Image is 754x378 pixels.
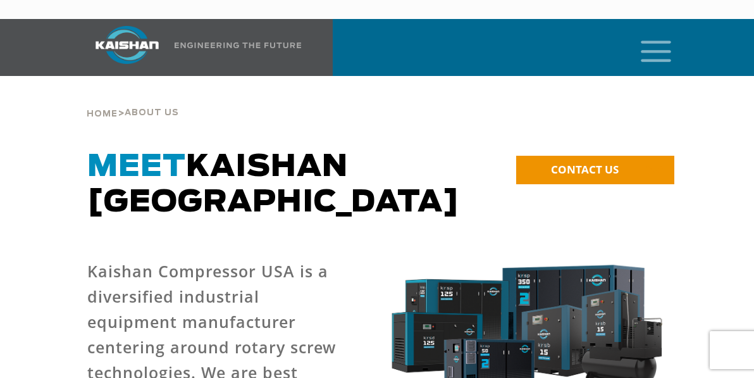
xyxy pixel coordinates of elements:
img: kaishan logo [80,26,175,64]
img: Engineering the future [175,42,301,48]
span: CONTACT US [551,162,619,177]
a: CONTACT US [516,156,674,184]
a: mobile menu [636,37,657,58]
span: Kaishan [GEOGRAPHIC_DATA] [87,152,460,218]
span: Home [87,110,118,118]
div: > [87,76,179,124]
span: About Us [125,109,179,117]
span: Meet [87,152,186,182]
a: Home [87,108,118,119]
a: Kaishan USA [80,19,304,76]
